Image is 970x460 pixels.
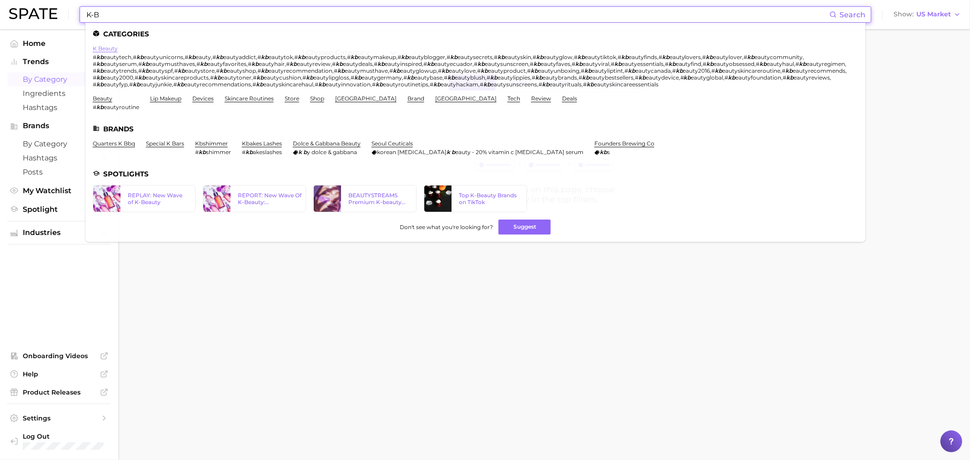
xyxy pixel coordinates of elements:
[7,137,111,151] a: by Category
[587,81,594,88] em: kb
[7,119,111,133] button: Brands
[7,226,111,240] button: Industries
[786,67,793,74] em: kb
[133,54,136,60] span: #
[7,367,111,381] a: Help
[256,74,264,81] em: kb
[144,54,183,60] span: eautyunicorns
[783,74,787,81] span: #
[251,60,259,67] em: kb
[723,67,781,74] span: eautyskincareroutine
[129,81,133,88] span: #
[351,54,358,60] em: kb
[85,7,829,22] input: Search here for a brand, industry, or ingredient
[104,60,137,67] span: eautyserum
[96,60,104,67] em: kb
[174,67,178,74] span: #
[614,60,622,67] em: kb
[839,10,865,19] span: Search
[313,185,417,212] a: BEAUTYSTREAMS Premium K-beauty Trends Report
[407,95,424,102] a: brand
[149,67,173,74] span: eautyspf
[787,74,794,81] em: kb
[23,58,95,66] span: Trends
[96,67,104,74] em: kb
[93,30,858,38] li: Categories
[676,60,702,67] span: eautyfind
[345,67,388,74] span: eautymusthave
[305,54,346,60] span: eautyproducts
[220,67,227,74] em: kb
[306,74,313,81] em: kb
[96,54,104,60] em: kb
[543,54,573,60] span: eautyglow
[196,54,211,60] span: eauty
[216,54,223,60] em: kb
[23,370,95,378] span: Help
[683,67,710,74] span: eauty2016
[794,74,830,81] span: eautyreviews
[744,54,748,60] span: #
[760,60,767,67] em: kb
[658,54,662,60] span: #
[313,74,349,81] span: eautylipgloss
[575,60,583,67] em: kb
[782,67,786,74] span: #
[93,104,96,110] span: #
[665,60,668,67] span: #
[435,95,497,102] a: [GEOGRAPHIC_DATA]
[195,140,228,147] a: kbshimmer
[583,81,587,88] span: #
[196,60,200,67] span: #
[104,54,131,60] span: eautytech
[680,74,684,81] span: #
[290,60,297,67] em: kb
[374,60,377,67] span: #
[532,74,535,81] span: #
[714,60,755,67] span: eautyobsessed
[498,220,551,235] button: Suggest
[488,67,526,74] span: eautyproduct
[533,60,541,67] em: kb
[807,60,845,67] span: eautyregimen
[7,411,111,425] a: Settings
[474,60,477,67] span: #
[756,60,760,67] span: #
[441,81,478,88] span: eautyhackam
[9,8,57,19] img: SPATE
[393,67,400,74] em: kb
[7,100,111,115] a: Hashtags
[377,60,385,67] em: kb
[223,54,256,60] span: eautyaddict
[248,60,251,67] span: #
[135,74,138,81] span: #
[498,74,530,81] span: eautylippies
[622,60,663,67] span: eautyessentials
[584,67,592,74] em: kb
[414,74,442,81] span: eautybase
[334,67,337,74] span: #
[7,184,111,198] a: My Watchlist
[173,81,177,88] span: #
[457,54,493,60] span: eautysecrets
[447,74,455,81] em: kb
[177,81,184,88] em: kb
[455,74,485,81] span: eautyblush
[438,67,442,74] span: #
[7,151,111,165] a: Hashtags
[96,104,104,110] em: kb
[444,74,447,81] span: #
[285,95,299,102] a: store
[221,74,251,81] span: eautytoner
[385,60,422,67] span: eautyinspired
[578,74,582,81] span: #
[238,192,303,205] div: REPORT: New Wave Of K-Beauty: [GEOGRAPHIC_DATA]’s Trending Innovations In Skincare & Color Cosmetics
[93,95,112,102] a: beauty
[294,54,298,60] span: #
[706,54,714,60] em: kb
[93,74,96,81] span: #
[583,60,609,67] span: eautyviral
[140,81,172,88] span: eautyjunkie
[348,192,409,205] div: BEAUTYSTREAMS Premium K-beauty Trends Report
[210,74,214,81] span: #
